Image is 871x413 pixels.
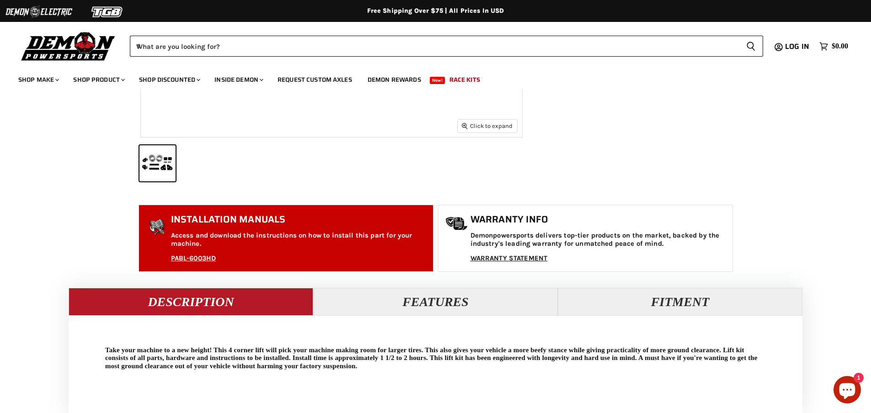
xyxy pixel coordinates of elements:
a: Shop Discounted [132,70,206,89]
ul: Main menu [11,67,846,89]
a: WARRANTY STATEMENT [470,254,548,262]
button: Description [69,288,313,315]
p: Take your machine to a new height! This 4 corner lift will pick your machine making room for larg... [105,346,766,370]
a: Log in [781,42,815,51]
a: PABL-6003HD [171,254,216,262]
a: Demon Rewards [361,70,428,89]
span: $0.00 [832,42,848,51]
div: Free Shipping Over $75 | All Prices In USD [70,7,802,15]
a: Request Custom Axles [271,70,359,89]
button: Features [313,288,558,315]
h1: Warranty Info [470,214,728,225]
span: New! [430,77,445,84]
a: Race Kits [443,70,487,89]
input: When autocomplete results are available use up and down arrows to review and enter to select [130,36,739,57]
h1: Installation Manuals [171,214,428,225]
img: warranty-icon.png [445,217,468,231]
button: Click to expand [458,120,517,132]
span: Click to expand [462,122,513,129]
button: Search [739,36,763,57]
img: Demon Electric Logo 2 [5,3,73,21]
span: Log in [785,41,809,52]
a: Shop Make [11,70,64,89]
img: TGB Logo 2 [73,3,142,21]
inbox-online-store-chat: Shopify online store chat [831,376,864,406]
a: $0.00 [815,40,853,53]
button: Fitment [558,288,802,315]
p: Demonpowersports delivers top-tier products on the market, backed by the industry's leading warra... [470,232,728,248]
img: Demon Powersports [18,30,118,62]
a: Shop Product [66,70,130,89]
a: Inside Demon [208,70,269,89]
p: Access and download the instructions on how to install this part for your machine. [171,232,428,248]
button: IMAGE thumbnail [139,145,176,181]
form: Product [130,36,763,57]
img: install_manual-icon.png [146,217,169,239]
